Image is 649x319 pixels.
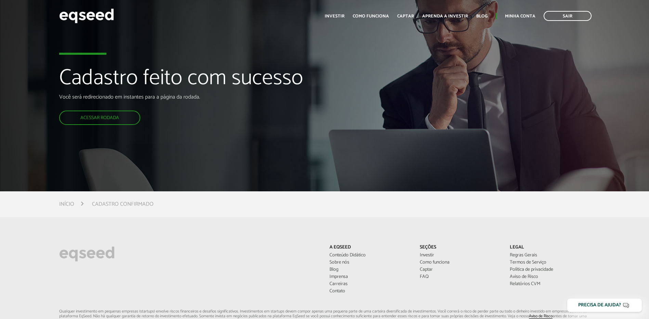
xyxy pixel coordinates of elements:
a: Minha conta [505,14,535,18]
a: Contato [329,289,409,294]
h1: Cadastro feito com sucesso [59,66,374,94]
a: Como funciona [420,260,499,265]
a: Sair [544,11,592,21]
a: Regras Gerais [510,253,589,258]
img: EqSeed Logo [59,245,115,263]
a: Conteúdo Didático [329,253,409,258]
a: Imprensa [329,275,409,279]
p: A EqSeed [329,245,409,251]
a: Carreiras [329,282,409,286]
a: Blog [329,267,409,272]
a: Início [59,202,74,207]
a: Como funciona [353,14,389,18]
a: Termos de Serviço [510,260,589,265]
p: Legal [510,245,589,251]
a: Captar [420,267,499,272]
li: Cadastro confirmado [92,200,154,209]
a: Sobre nós [329,260,409,265]
a: Aviso de Risco [529,314,553,319]
a: Captar [397,14,414,18]
a: Aviso de Risco [510,275,589,279]
p: Seções [420,245,499,251]
a: Relatórios CVM [510,282,589,286]
a: Blog [476,14,488,18]
a: Investir [325,14,345,18]
a: Investir [420,253,499,258]
a: Acessar rodada [59,111,140,125]
p: Você será redirecionado em instantes para a página da rodada. [59,94,374,100]
a: Aprenda a investir [422,14,468,18]
a: Política de privacidade [510,267,589,272]
img: EqSeed [59,7,114,25]
a: FAQ [420,275,499,279]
